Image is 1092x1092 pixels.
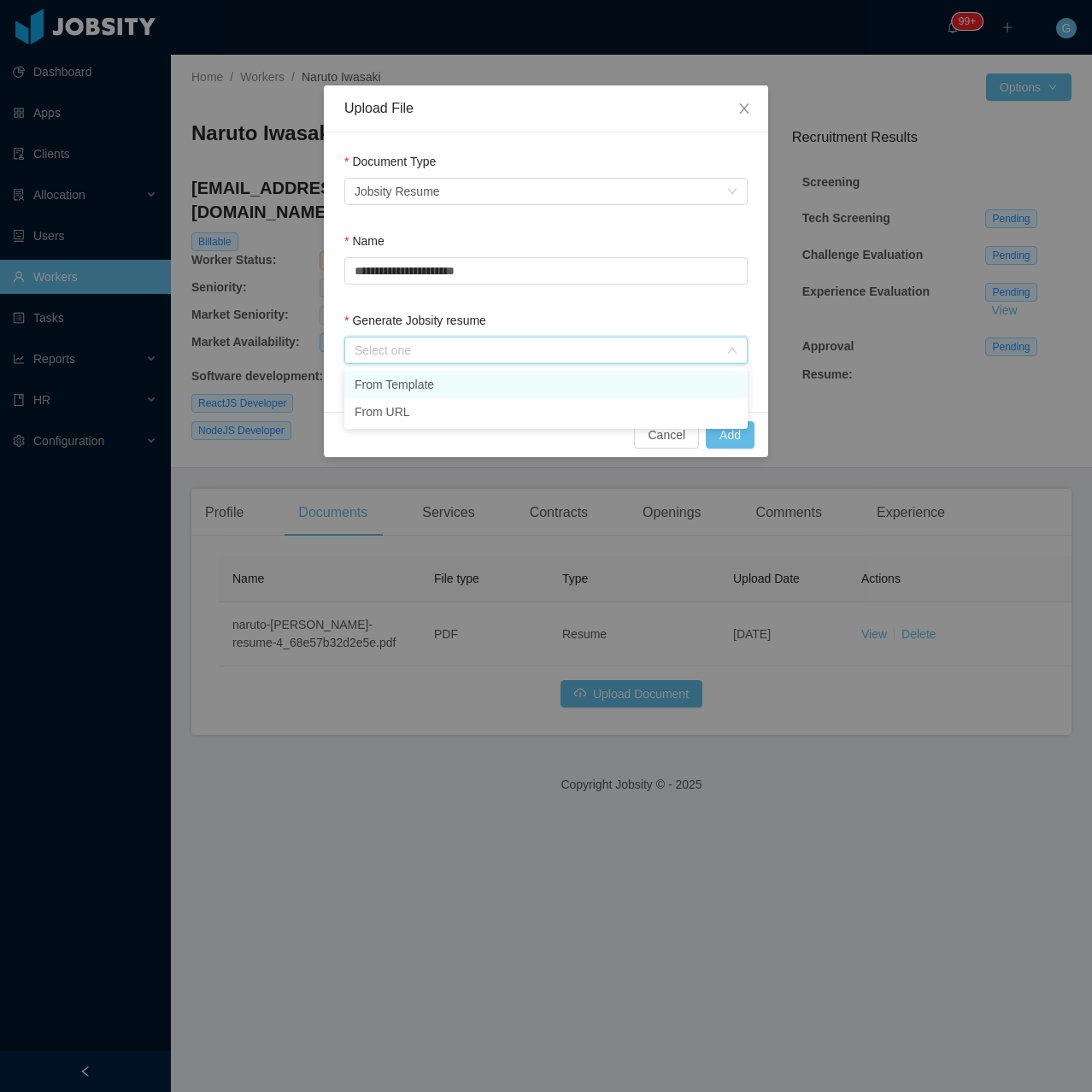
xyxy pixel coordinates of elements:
[727,186,737,198] i: icon: down
[737,102,751,115] i: icon: close
[344,314,486,327] label: Generate Jobsity resume
[344,155,436,168] label: Document Type
[344,234,385,248] label: Name
[344,398,748,426] li: From URL
[355,179,440,204] div: Jobsity Resume
[720,85,768,133] button: Close
[706,421,754,449] button: Add
[344,257,748,285] input: Name
[727,345,737,357] i: icon: down
[344,371,748,398] li: From Template
[355,342,719,359] div: Select one
[634,421,699,449] button: Cancel
[344,99,748,118] div: Upload File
